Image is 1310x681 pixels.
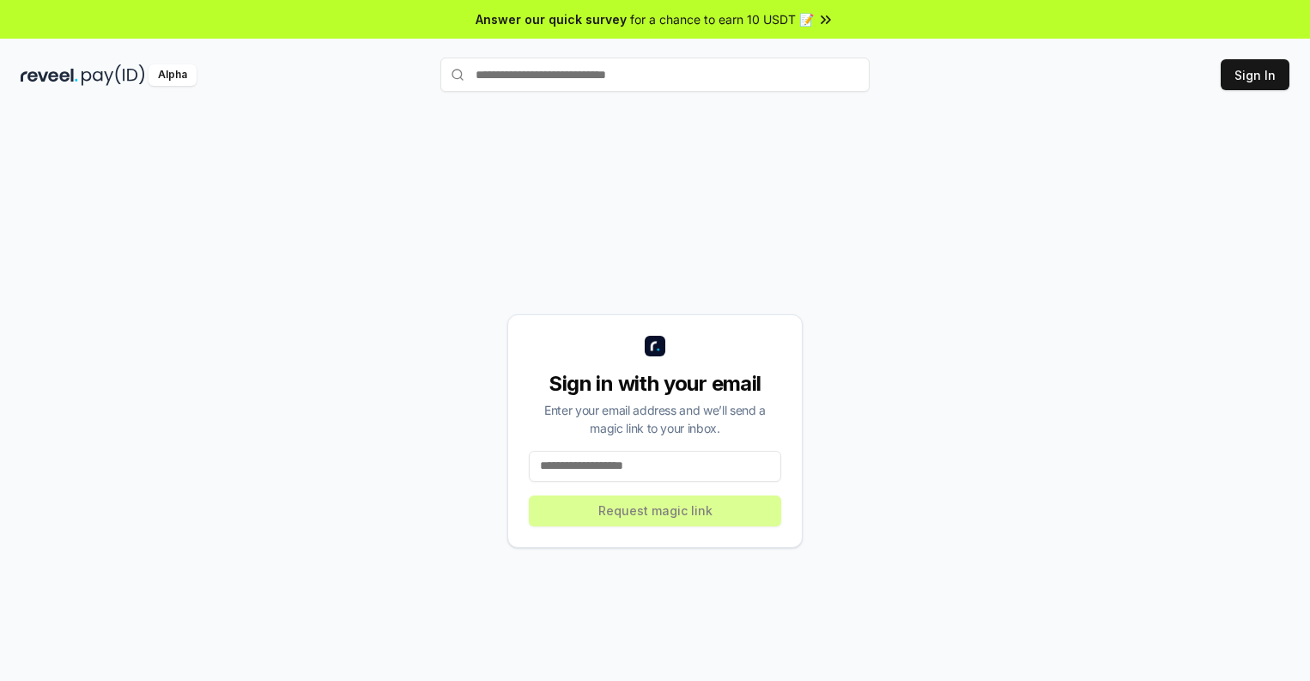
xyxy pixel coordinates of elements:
[529,401,781,437] div: Enter your email address and we’ll send a magic link to your inbox.
[1221,59,1289,90] button: Sign In
[149,64,197,86] div: Alpha
[21,64,78,86] img: reveel_dark
[82,64,145,86] img: pay_id
[529,370,781,398] div: Sign in with your email
[630,10,814,28] span: for a chance to earn 10 USDT 📝
[476,10,627,28] span: Answer our quick survey
[645,336,665,356] img: logo_small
